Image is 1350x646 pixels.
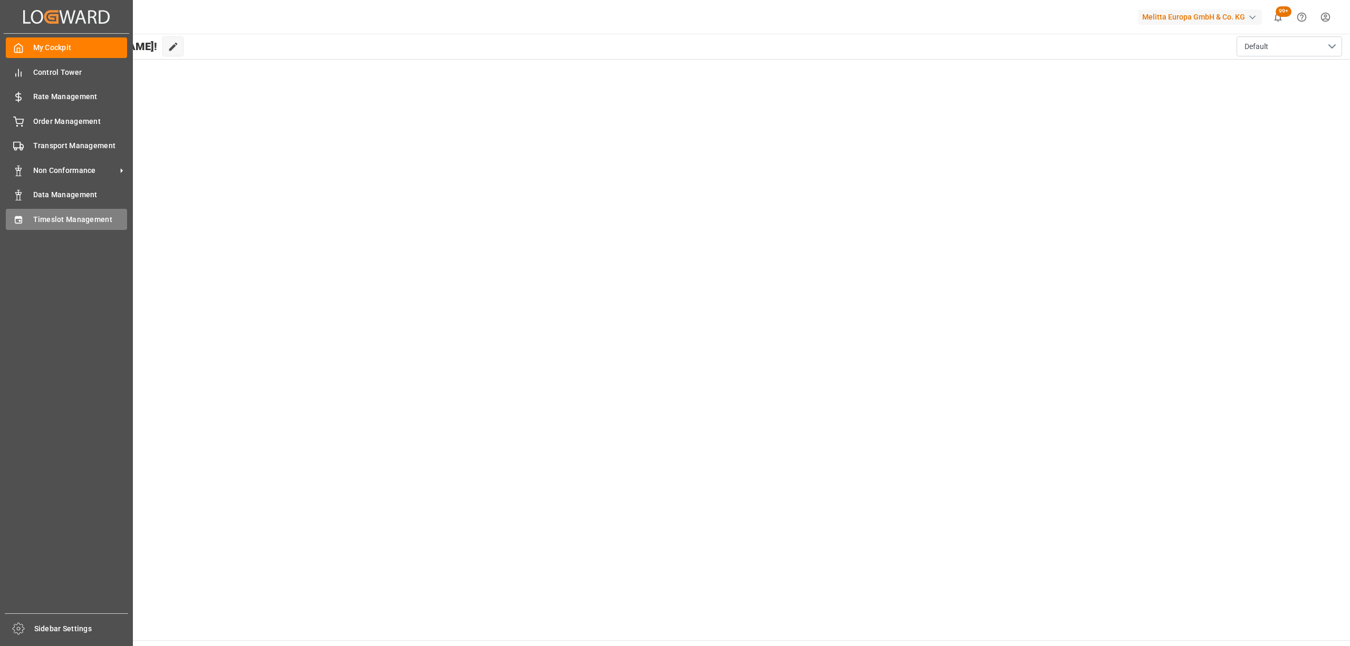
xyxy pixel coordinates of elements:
[1237,36,1342,56] button: open menu
[1138,7,1266,27] button: Melitta Europa GmbH & Co. KG
[33,67,128,78] span: Control Tower
[33,189,128,200] span: Data Management
[6,62,127,82] a: Control Tower
[33,91,128,102] span: Rate Management
[6,37,127,58] a: My Cockpit
[6,86,127,107] a: Rate Management
[1276,6,1291,17] span: 99+
[1245,41,1268,52] span: Default
[33,165,117,176] span: Non Conformance
[1138,9,1262,25] div: Melitta Europa GmbH & Co. KG
[33,214,128,225] span: Timeslot Management
[33,42,128,53] span: My Cockpit
[34,623,129,634] span: Sidebar Settings
[33,116,128,127] span: Order Management
[6,111,127,131] a: Order Management
[33,140,128,151] span: Transport Management
[6,209,127,229] a: Timeslot Management
[6,185,127,205] a: Data Management
[6,136,127,156] a: Transport Management
[1266,5,1290,29] button: show 100 new notifications
[1290,5,1314,29] button: Help Center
